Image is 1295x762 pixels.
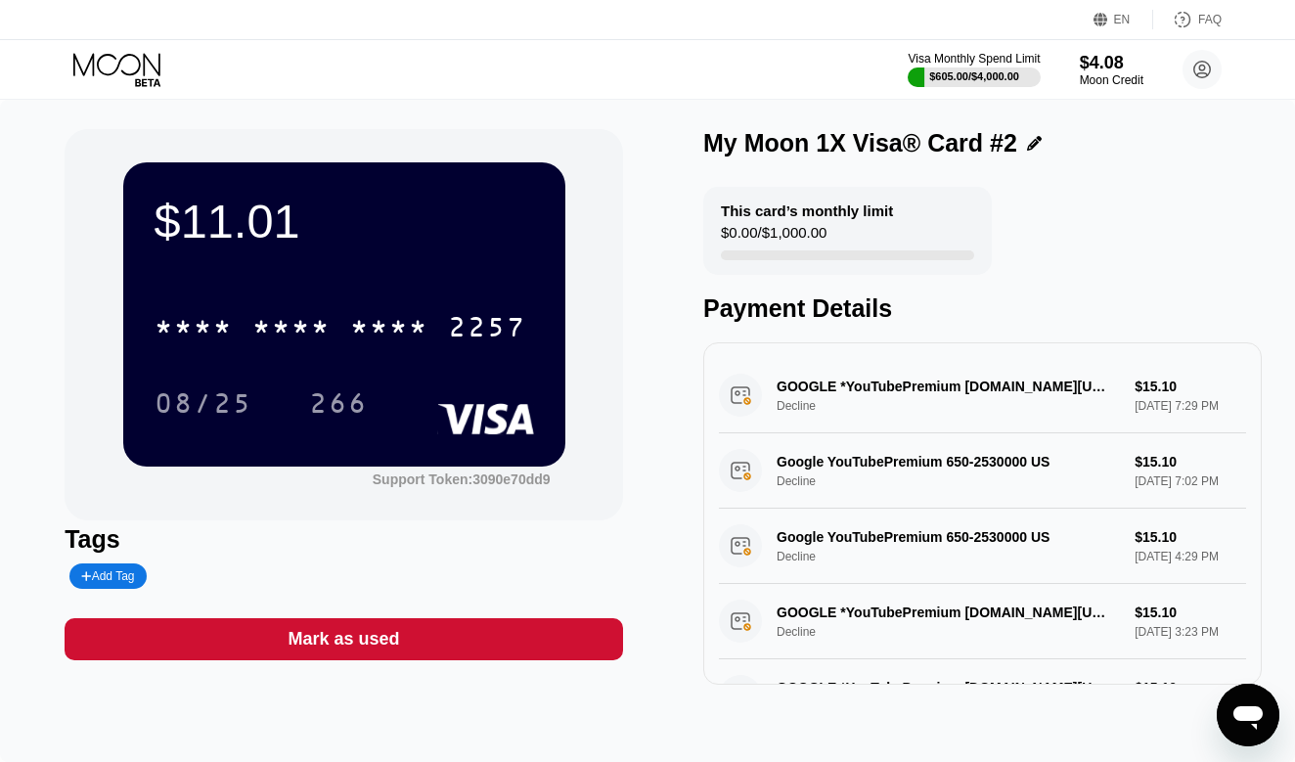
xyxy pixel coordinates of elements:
[908,52,1040,87] div: Visa Monthly Spend Limit$605.00/$4,000.00
[1080,73,1143,87] div: Moon Credit
[1094,10,1153,29] div: EN
[1114,13,1131,26] div: EN
[373,471,551,487] div: Support Token:3090e70dd9
[1080,53,1143,73] div: $4.08
[1080,53,1143,87] div: $4.08Moon Credit
[721,202,893,219] div: This card’s monthly limit
[721,224,826,250] div: $0.00 / $1,000.00
[703,294,1262,323] div: Payment Details
[1198,13,1222,26] div: FAQ
[294,379,382,427] div: 266
[65,525,623,554] div: Tags
[703,129,1017,157] div: My Moon 1X Visa® Card #2
[81,569,134,583] div: Add Tag
[373,471,551,487] div: Support Token: 3090e70dd9
[1153,10,1222,29] div: FAQ
[1217,684,1279,746] iframe: Button to launch messaging window
[69,563,146,589] div: Add Tag
[65,618,623,660] div: Mark as used
[448,314,526,345] div: 2257
[155,194,534,248] div: $11.01
[289,628,400,650] div: Mark as used
[155,390,252,422] div: 08/25
[309,390,368,422] div: 266
[140,379,267,427] div: 08/25
[929,70,1019,82] div: $605.00 / $4,000.00
[908,52,1040,66] div: Visa Monthly Spend Limit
